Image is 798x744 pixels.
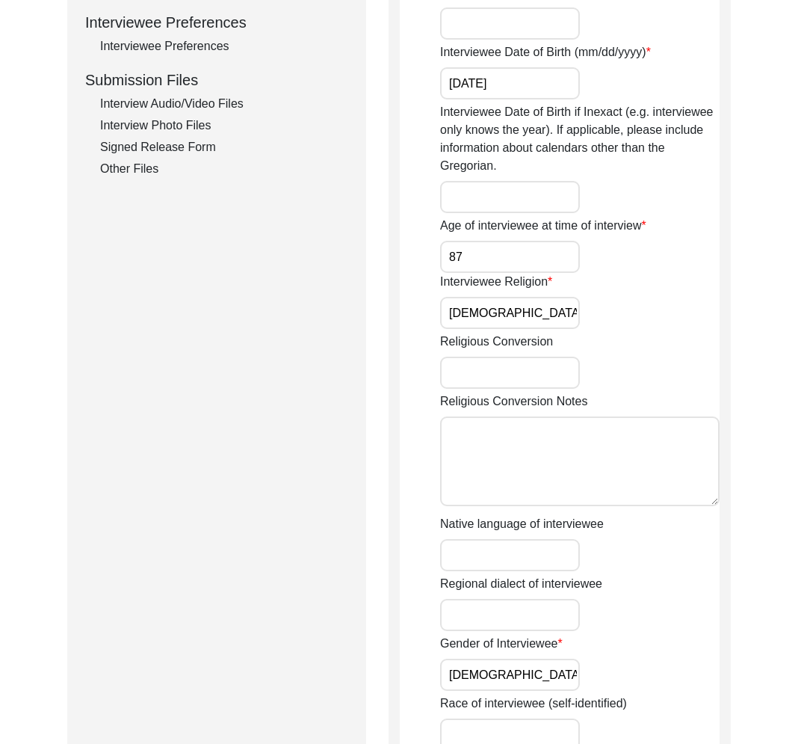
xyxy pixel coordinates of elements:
div: Interview Audio/Video Files [100,95,348,113]
div: Signed Release Form [100,138,348,156]
div: Interviewee Preferences [85,11,348,34]
label: Religious Conversion Notes [440,393,587,411]
label: Regional dialect of interviewee [440,575,602,593]
div: Interviewee Preferences [100,37,348,55]
label: Interviewee Religion [440,273,552,291]
label: Interviewee Date of Birth if Inexact (e.g. interviewee only knows the year). If applicable, pleas... [440,103,720,175]
label: Race of interviewee (self-identified) [440,695,627,713]
label: Gender of Interviewee [440,635,563,653]
label: Age of interviewee at time of interview [440,217,646,235]
div: Other Files [100,160,348,178]
label: Native language of interviewee [440,515,604,533]
label: Interviewee Date of Birth (mm/dd/yyyy) [440,43,651,61]
label: Religious Conversion [440,333,553,351]
div: Interview Photo Files [100,117,348,135]
div: Submission Files [85,69,348,91]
